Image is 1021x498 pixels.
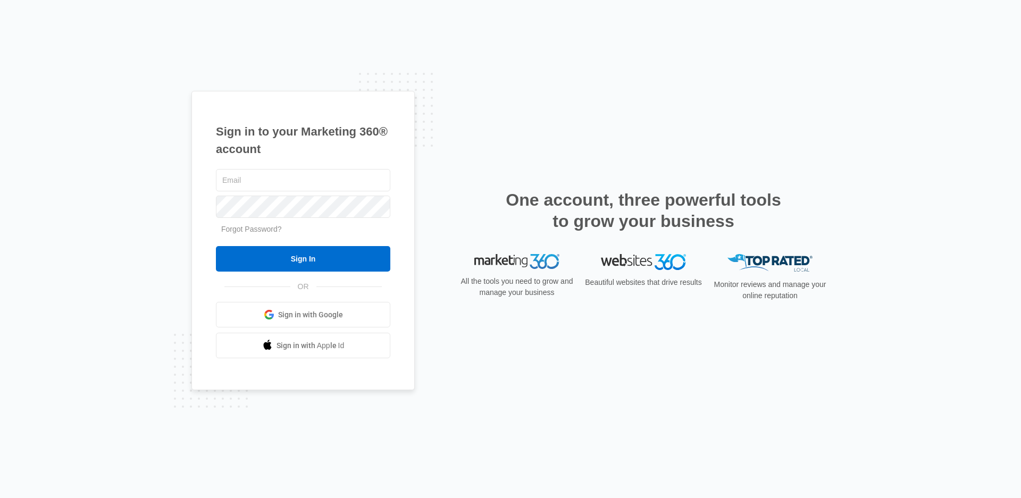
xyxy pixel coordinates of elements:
[457,276,576,299] p: All the tools you need to grow and manage your business
[216,302,390,327] a: Sign in with Google
[474,254,559,269] img: Marketing 360
[277,340,345,351] span: Sign in with Apple Id
[278,309,343,320] span: Sign in with Google
[290,281,316,292] span: OR
[584,277,703,289] p: Beautiful websites that drive results
[503,189,784,232] h2: One account, three powerful tools to grow your business
[216,169,390,191] input: Email
[710,279,830,301] p: Monitor reviews and manage your online reputation
[221,225,282,233] a: Forgot Password?
[216,246,390,272] input: Sign In
[601,254,686,269] img: Websites 360
[727,254,813,272] img: Top Rated Local
[216,123,390,158] h1: Sign in to your Marketing 360® account
[216,333,390,358] a: Sign in with Apple Id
